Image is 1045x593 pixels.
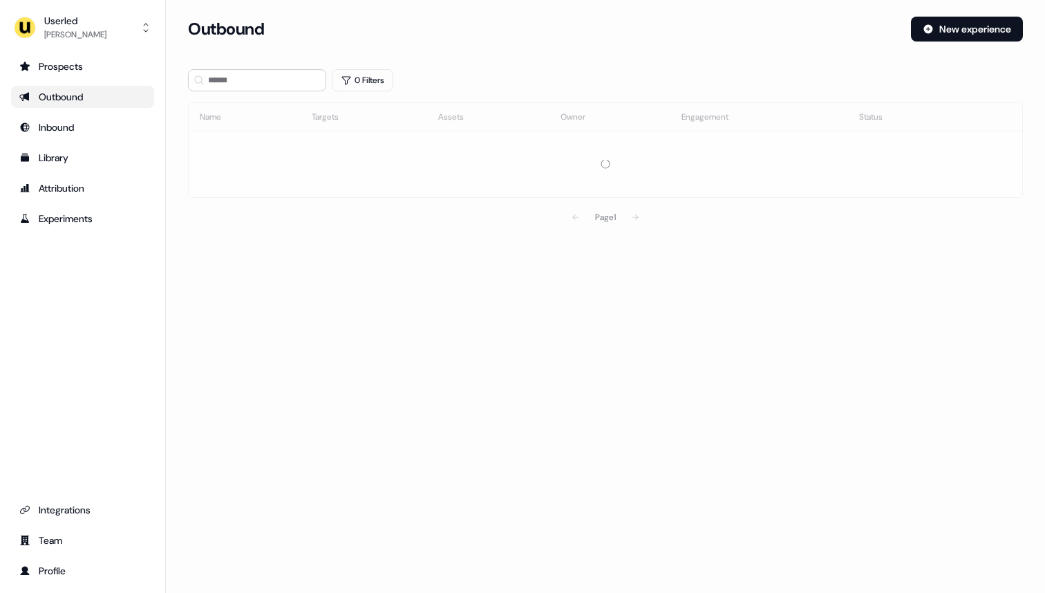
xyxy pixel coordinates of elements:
div: [PERSON_NAME] [44,28,106,42]
div: Profile [19,564,146,578]
h3: Outbound [188,19,264,39]
a: Go to attribution [11,177,154,199]
div: Inbound [19,120,146,134]
a: Go to prospects [11,55,154,77]
div: Integrations [19,503,146,517]
a: Go to integrations [11,499,154,521]
div: Experiments [19,212,146,226]
button: 0 Filters [332,69,393,91]
div: Library [19,151,146,165]
a: Go to outbound experience [11,86,154,108]
div: Attribution [19,181,146,195]
a: Go to Inbound [11,116,154,138]
a: Go to experiments [11,208,154,230]
a: Go to templates [11,147,154,169]
div: Team [19,533,146,547]
div: Userled [44,14,106,28]
button: New experience [911,17,1023,42]
button: Userled[PERSON_NAME] [11,11,154,44]
a: Go to profile [11,560,154,582]
div: Outbound [19,90,146,104]
div: Prospects [19,60,146,73]
a: Go to team [11,529,154,551]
